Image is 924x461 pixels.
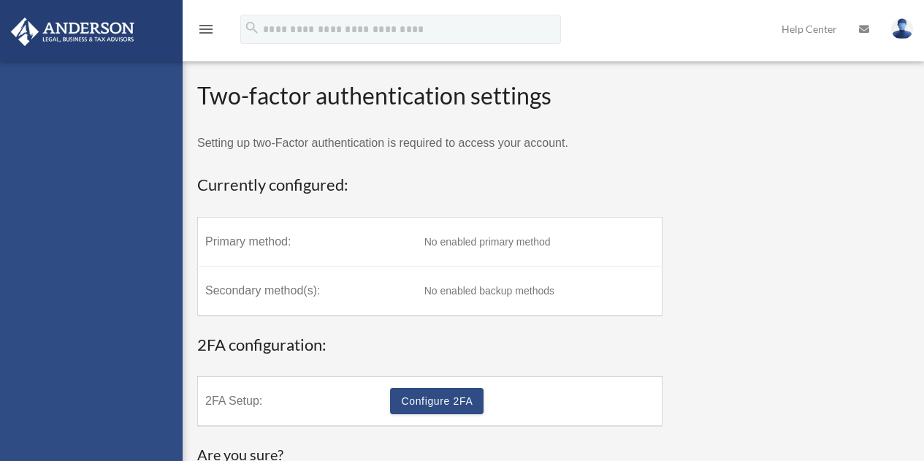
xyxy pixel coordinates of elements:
h2: Two-factor authentication settings [197,80,663,113]
a: Configure 2FA [390,388,484,414]
i: search [244,20,260,36]
h3: Currently configured: [197,174,663,197]
td: No enabled primary method [417,217,662,266]
i: menu [197,20,215,38]
h3: 2FA configuration: [197,334,663,357]
a: menu [197,26,215,38]
label: Secondary method(s): [205,279,410,302]
td: No enabled backup methods [417,266,662,316]
p: Setting up two-Factor authentication is required to access your account. [197,133,663,153]
label: 2FA Setup: [205,389,375,413]
label: Primary method: [205,230,410,254]
img: User Pic [891,18,913,39]
img: Anderson Advisors Platinum Portal [7,18,139,46]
